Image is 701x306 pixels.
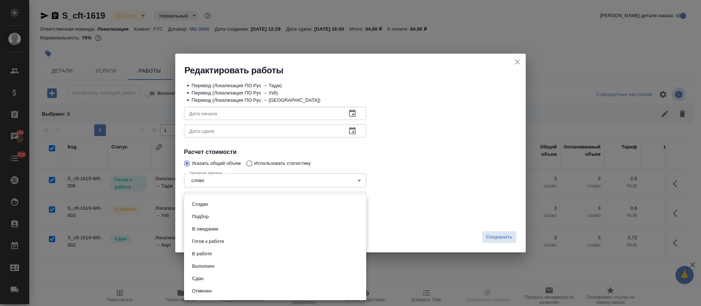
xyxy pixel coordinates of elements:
[190,213,211,221] button: Подбор
[190,275,206,283] button: Сдан
[190,225,221,233] button: В ожидании
[190,287,214,295] button: Отменен
[190,237,226,245] button: Готов к работе
[190,262,217,270] button: Выполнен
[190,200,210,208] button: Создан
[190,250,214,258] button: В работе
